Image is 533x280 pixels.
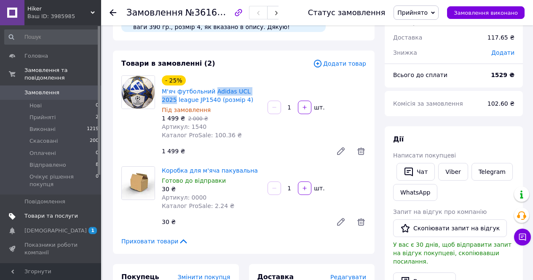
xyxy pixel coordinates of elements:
[158,145,329,157] div: 1 499 ₴
[110,8,116,17] div: Повернутися назад
[122,76,155,109] img: М'яч футбольний Adidas UCL 2025 league JP1540 (розмір 4)
[393,19,421,26] span: 2 товари
[396,163,435,181] button: Чат
[24,52,48,60] span: Головна
[162,177,226,184] span: Готово до відправки
[162,115,185,122] span: 1 499 ₴
[96,173,99,188] span: 0
[4,29,99,45] input: Пошук
[482,28,520,47] div: 117.65 ₴
[312,184,326,192] div: шт.
[185,7,245,18] span: №361646377
[393,135,404,143] span: Дії
[162,167,258,174] a: Коробка для м'яча пакувальна
[29,125,56,133] span: Виконані
[29,137,58,145] span: Скасовані
[24,212,78,220] span: Товари та послуги
[356,217,366,227] span: Видалити
[332,143,349,160] a: Редагувати
[162,88,253,103] a: М'яч футбольний Adidas UCL 2025 league JP1540 (розмір 4)
[29,114,56,121] span: Прийняті
[96,102,99,109] span: 0
[121,237,188,245] span: Приховати товари
[393,241,512,265] span: У вас є 30 днів, щоб відправити запит на відгук покупцеві, скопіювавши посилання.
[313,59,366,68] span: Додати товар
[162,75,186,85] div: - 25%
[126,8,183,18] span: Замовлення
[454,10,518,16] span: Замовлення виконано
[438,163,468,181] a: Viber
[24,89,59,96] span: Замовлення
[393,72,447,78] span: Всього до сплати
[397,9,428,16] span: Прийнято
[87,125,99,133] span: 1219
[393,208,487,215] span: Запит на відгук про компанію
[393,219,507,237] button: Скопіювати запит на відгук
[162,123,206,130] span: Артикул: 1540
[393,34,422,41] span: Доставка
[24,198,65,205] span: Повідомлення
[162,194,206,201] span: Артикул: 0000
[24,227,87,235] span: [DEMOGRAPHIC_DATA]
[162,185,261,193] div: 30 ₴
[158,216,329,228] div: 30 ₴
[471,163,513,181] a: Telegram
[88,227,97,234] span: 1
[491,49,514,56] span: Додати
[447,6,525,19] button: Замовлення виконано
[27,13,101,20] div: Ваш ID: 3985985
[393,152,456,159] span: Написати покупцеві
[29,149,56,157] span: Оплачені
[393,49,417,56] span: Знижка
[29,102,42,109] span: Нові
[24,67,101,82] span: Замовлення та повідомлення
[514,229,531,245] button: Чат з покупцем
[96,161,99,169] span: 8
[96,149,99,157] span: 0
[90,137,99,145] span: 200
[188,116,208,122] span: 2 000 ₴
[356,146,366,156] span: Видалити
[162,203,234,209] span: Каталог ProSale: 2.24 ₴
[96,114,99,121] span: 2
[332,213,349,230] a: Редагувати
[393,184,437,201] a: WhatsApp
[491,72,514,78] b: 1529 ₴
[393,100,463,107] span: Комісія за замовлення
[162,107,211,113] span: Під замовлення
[162,132,242,139] span: Каталог ProSale: 100.36 ₴
[312,103,326,112] div: шт.
[122,167,155,200] img: Коробка для м'яча пакувальна
[29,161,66,169] span: Відправлено
[29,173,96,188] span: Очікує рішення покупця
[487,100,514,107] span: 102.60 ₴
[27,5,91,13] span: Hiker
[121,59,215,67] span: Товари в замовленні (2)
[308,8,386,17] div: Статус замовлення
[24,241,78,256] span: Показники роботи компанії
